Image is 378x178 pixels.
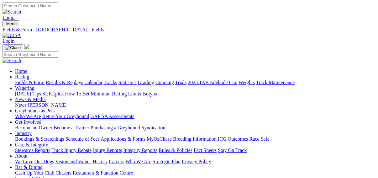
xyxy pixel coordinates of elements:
[6,21,17,26] span: Menu
[42,91,64,96] a: SUREpick
[15,114,41,119] a: Who We Are
[91,91,141,96] a: Minimum Betting Limits
[91,114,134,119] a: GAP SA Assessments
[3,27,375,33] a: Fields & Form - [GEOGRAPHIC_DATA] - Fields
[175,80,186,85] a: Trials
[15,74,29,79] a: Racing
[182,159,211,164] a: Privacy Policy
[54,125,89,130] a: Become a Trainer
[3,51,58,58] input: Search
[153,159,181,164] a: Strategic Plan
[15,68,27,74] a: Home
[3,38,14,44] a: Login
[15,114,375,119] div: Greyhounds as Pets
[142,91,157,96] a: Isolynx
[15,159,54,164] a: We Love Our Dogs
[218,148,247,153] a: Stay On Track
[138,80,154,85] a: Grading
[188,80,237,85] a: 2025 TAB Adelaide Cup
[55,159,91,164] a: Vision and Values
[3,20,19,27] button: Toggle navigation
[15,125,52,130] a: Become an Owner
[51,148,92,153] a: Track Injury Rebate
[109,159,124,164] a: Careers
[28,102,67,108] a: [PERSON_NAME]
[15,142,48,147] a: Care & Integrity
[249,136,269,142] a: Race Safe
[46,80,83,85] a: Results & Replays
[15,80,45,85] a: Fields & Form
[239,80,255,85] a: Weights
[15,136,375,142] div: Industry
[15,85,34,91] a: Wagering
[15,80,375,85] div: Racing
[55,170,133,175] a: Chasers Restaurant & Function Centre
[15,97,46,102] a: News & Media
[141,125,165,130] a: Syndication
[15,170,375,176] div: Bar & Dining
[42,114,89,119] a: Retire Your Greyhound
[65,91,90,96] a: How To Bet
[91,125,140,130] a: Purchasing a Greyhound
[173,136,217,142] a: Breeding Information
[15,165,43,170] a: Bar & Dining
[15,136,64,142] a: Bookings & Scratchings
[65,136,99,142] a: Schedule of Fees
[194,148,217,153] a: Fact Sheets
[3,9,21,15] img: Search
[84,80,102,85] a: Calendar
[15,148,50,153] a: Stewards Reports
[93,148,122,153] a: Injury Reports
[104,80,117,85] a: Tracks
[15,91,375,97] div: Wagering
[125,159,151,164] a: Who We Are
[15,91,41,96] a: [DATE] Tips
[118,80,137,85] a: Statistics
[3,15,14,20] a: Login
[3,33,21,38] img: GRSA
[3,3,58,9] input: Search
[147,136,172,142] a: MyOzChase
[3,58,21,63] img: Search
[218,136,248,142] a: ICG Outcomes
[256,80,295,85] a: Track Maintenance
[15,131,32,136] a: Industry
[92,159,108,164] a: History
[15,153,28,159] a: About
[101,136,145,142] a: Applications & Forms
[123,148,157,153] a: Integrity Reports
[15,125,375,131] div: Get Involved
[159,148,192,153] a: Rules & Policies
[15,108,55,113] a: Greyhounds as Pets
[155,80,174,85] a: Coursing
[5,45,21,50] img: Close
[3,44,23,51] button: Toggle navigation
[15,102,26,108] a: News
[15,159,375,165] div: About
[15,102,375,108] div: News & Media
[15,119,41,125] a: Get Involved
[24,44,29,49] img: logo-grsa-white.png
[15,170,54,175] a: Cash Up Your Club
[15,148,375,153] div: Care & Integrity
